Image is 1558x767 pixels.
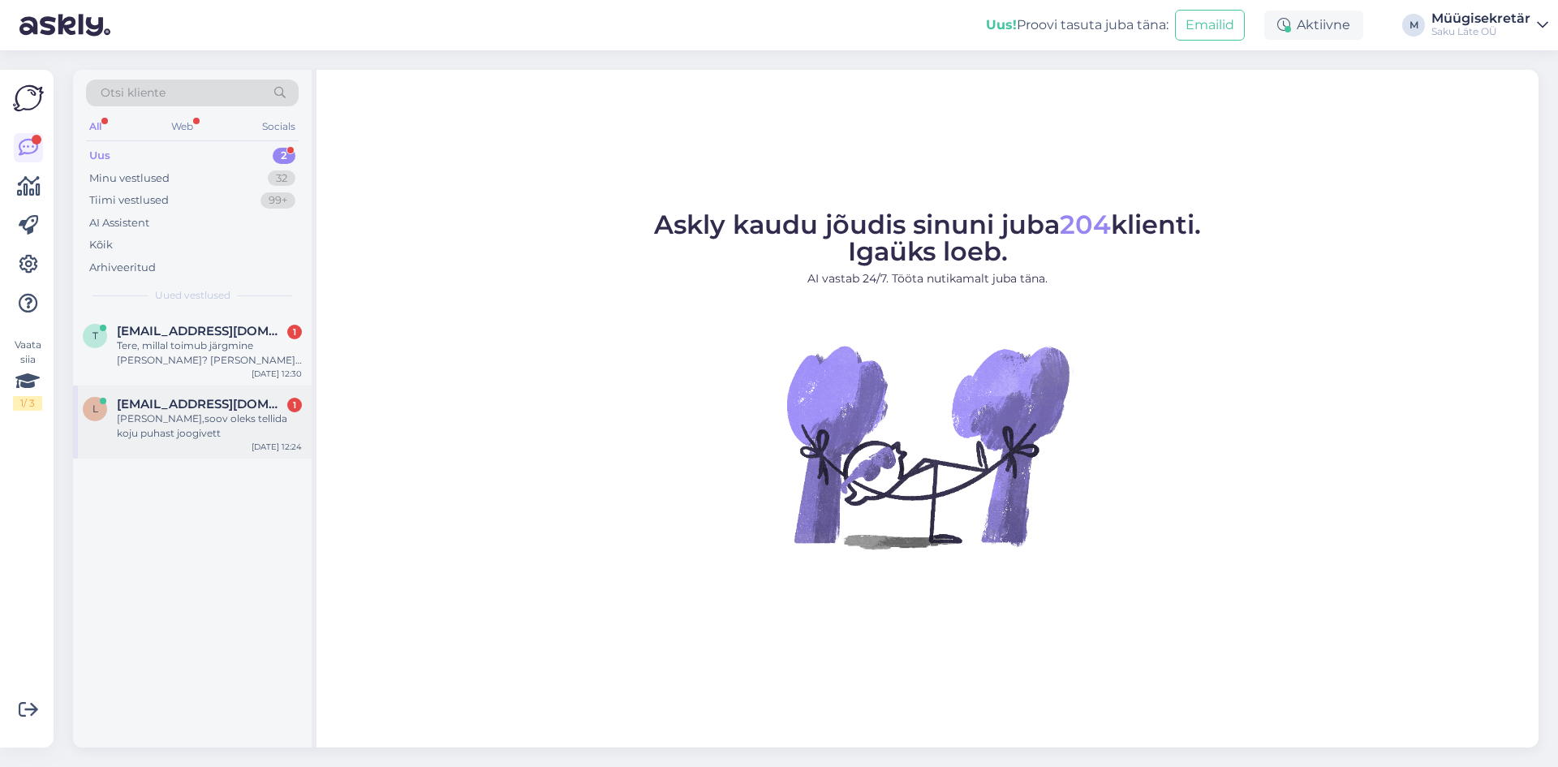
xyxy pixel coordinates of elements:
[101,84,166,101] span: Otsi kliente
[252,368,302,380] div: [DATE] 12:30
[1402,14,1425,37] div: M
[259,116,299,137] div: Socials
[986,17,1017,32] b: Uus!
[13,338,42,411] div: Vaata siia
[117,412,302,441] div: [PERSON_NAME],soov oleks tellida koju puhast joogivett
[89,148,110,164] div: Uus
[89,192,169,209] div: Tiimi vestlused
[654,270,1201,287] p: AI vastab 24/7. Tööta nutikamalt juba täna.
[89,237,113,253] div: Kõik
[13,83,44,114] img: Askly Logo
[93,330,98,342] span: t
[117,338,302,368] div: Tere, millal toimub järgmine [PERSON_NAME]? [PERSON_NAME] nr 60778
[654,209,1201,267] span: Askly kaudu jõudis sinuni juba klienti. Igaüks loeb.
[252,441,302,453] div: [DATE] 12:24
[1175,10,1245,41] button: Emailid
[1431,25,1530,38] div: Saku Läte OÜ
[986,15,1168,35] div: Proovi tasuta juba täna:
[781,300,1074,592] img: No Chat active
[13,396,42,411] div: 1 / 3
[268,170,295,187] div: 32
[1060,209,1111,240] span: 204
[93,403,98,415] span: l
[260,192,295,209] div: 99+
[155,288,230,303] span: Uued vestlused
[287,398,302,412] div: 1
[1431,12,1530,25] div: Müügisekretär
[89,215,149,231] div: AI Assistent
[117,397,286,412] span: loorentspilvi@gmail.com
[89,260,156,276] div: Arhiveeritud
[1264,11,1363,40] div: Aktiivne
[168,116,196,137] div: Web
[287,325,302,339] div: 1
[89,170,170,187] div: Minu vestlused
[86,116,105,137] div: All
[1431,12,1548,38] a: MüügisekretärSaku Läte OÜ
[117,324,286,338] span: tiina@thermotrans.ee
[273,148,295,164] div: 2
